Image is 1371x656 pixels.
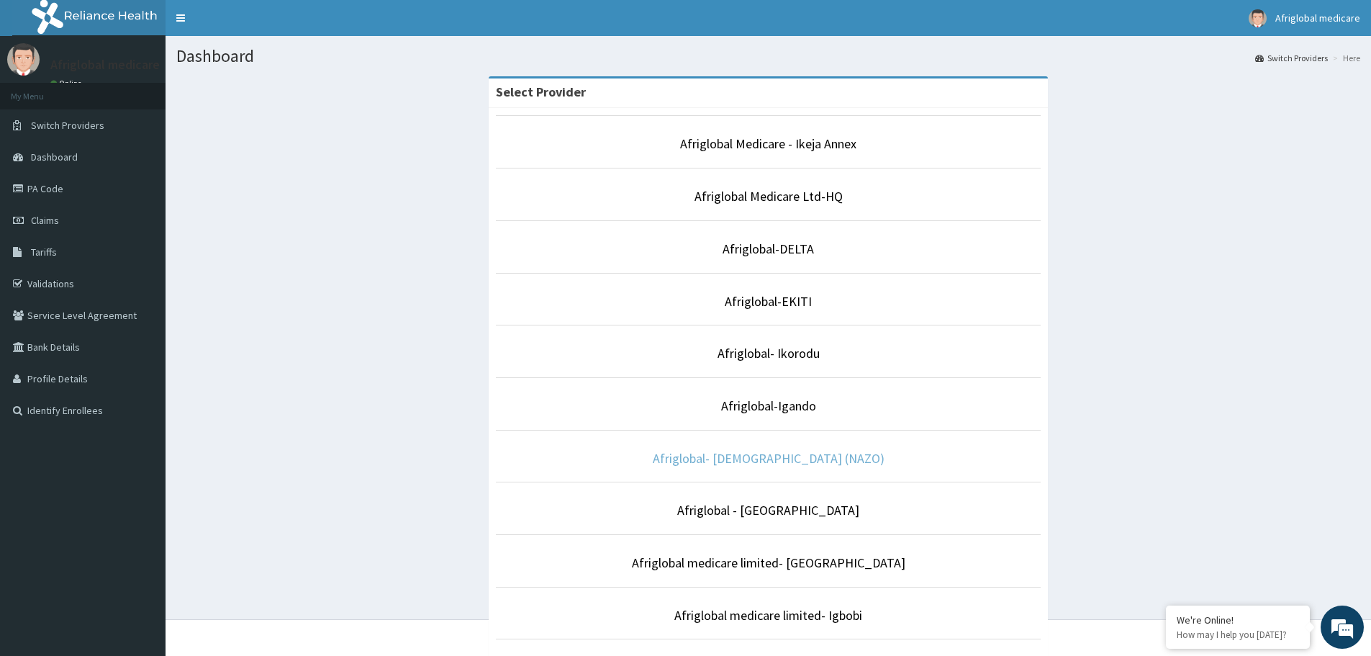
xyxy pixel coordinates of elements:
a: Afriglobal - [GEOGRAPHIC_DATA] [677,502,859,518]
a: Afriglobal-EKITI [725,293,812,310]
a: Afriglobal-DELTA [723,241,814,257]
span: Dashboard [31,150,78,163]
strong: Select Provider [496,84,586,100]
a: Afriglobal- [DEMOGRAPHIC_DATA] (NAZO) [653,450,884,467]
span: Afriglobal medicare [1275,12,1360,24]
li: Here [1329,52,1360,64]
a: Afriglobal- Ikorodu [718,345,820,361]
p: How may I help you today? [1177,629,1299,641]
a: Afriglobal-Igando [721,397,816,414]
span: Tariffs [31,246,57,259]
span: Switch Providers [31,119,104,132]
a: Afriglobal Medicare Ltd-HQ [694,188,843,205]
div: We're Online! [1177,614,1299,626]
a: Online [50,78,85,89]
span: Claims [31,214,59,227]
img: User Image [1249,9,1267,27]
a: Afriglobal medicare limited- [GEOGRAPHIC_DATA] [632,554,905,571]
img: User Image [7,43,40,76]
a: Switch Providers [1255,52,1328,64]
p: Afriglobal medicare [50,58,160,71]
h1: Dashboard [176,47,1360,66]
a: Afriglobal Medicare - Ikeja Annex [680,135,856,152]
a: Afriglobal medicare limited- Igbobi [674,607,862,624]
